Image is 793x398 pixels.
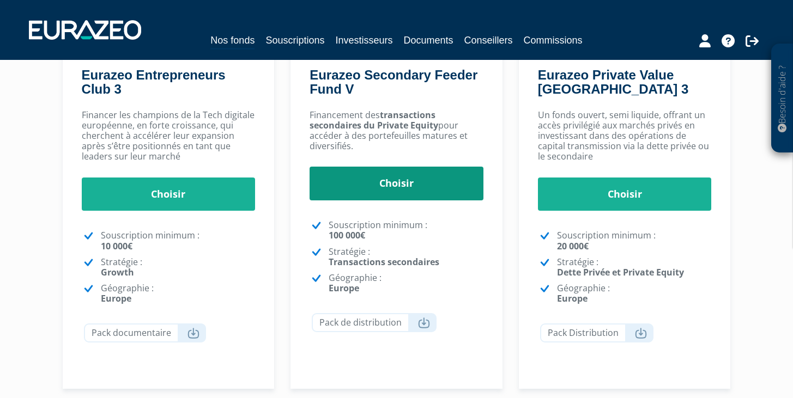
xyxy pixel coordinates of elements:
[557,230,712,251] p: Souscription minimum :
[29,20,141,40] img: 1732889491-logotype_eurazeo_blanc_rvb.png
[404,33,453,48] a: Documents
[538,68,688,96] a: Eurazeo Private Value [GEOGRAPHIC_DATA] 3
[310,167,483,200] a: Choisir
[312,313,437,332] a: Pack de distribution
[310,68,477,96] a: Eurazeo Secondary Feeder Fund V
[101,257,256,278] p: Stratégie :
[557,240,589,252] strong: 20 000€
[538,177,712,211] a: Choisir
[464,33,513,48] a: Conseillers
[540,323,653,342] a: Pack Distribution
[329,229,365,241] strong: 100 000€
[101,230,256,251] p: Souscription minimum :
[310,109,438,131] strong: transactions secondaires du Private Equity
[101,240,132,252] strong: 10 000€
[210,33,255,50] a: Nos fonds
[82,110,256,162] p: Financer les champions de la Tech digitale européenne, en forte croissance, qui cherchent à accél...
[101,292,131,304] strong: Europe
[84,323,206,342] a: Pack documentaire
[557,266,684,278] strong: Dette Privée et Private Equity
[310,110,483,152] p: Financement des pour accéder à des portefeuilles matures et diversifiés.
[329,282,359,294] strong: Europe
[82,68,226,96] a: Eurazeo Entrepreneurs Club 3
[329,256,439,268] strong: Transactions secondaires
[557,257,712,278] p: Stratégie :
[329,220,483,241] p: Souscription minimum :
[329,247,483,267] p: Stratégie :
[557,283,712,304] p: Géographie :
[557,292,588,304] strong: Europe
[335,33,392,48] a: Investisseurs
[524,33,583,48] a: Commissions
[101,283,256,304] p: Géographie :
[538,110,712,162] p: Un fonds ouvert, semi liquide, offrant un accès privilégié aux marchés privés en investissant dan...
[776,50,789,148] p: Besoin d'aide ?
[265,33,324,48] a: Souscriptions
[101,266,134,278] strong: Growth
[82,177,256,211] a: Choisir
[329,273,483,293] p: Géographie :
